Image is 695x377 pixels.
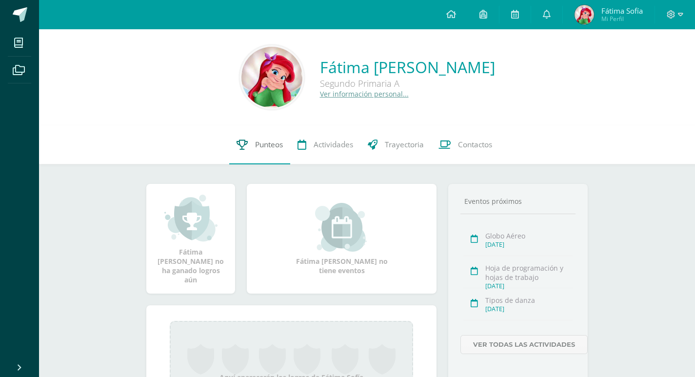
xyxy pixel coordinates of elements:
[241,47,302,108] img: 917b856616e648cb1c78ef397523f365.png
[460,335,588,354] a: Ver todas las actividades
[290,125,360,164] a: Actividades
[485,296,573,305] div: Tipos de danza
[320,57,495,78] a: Fátima [PERSON_NAME]
[458,139,492,150] span: Contactos
[485,305,573,313] div: [DATE]
[293,203,391,275] div: Fátima [PERSON_NAME] no tiene eventos
[485,282,573,290] div: [DATE]
[385,139,424,150] span: Trayectoria
[320,89,409,99] a: Ver información personal...
[575,5,594,24] img: cac2804403cdabb32a63b00d3c66ecdf.png
[229,125,290,164] a: Punteos
[320,78,495,89] div: Segundo Primaria A
[601,6,643,16] span: Fátima Sofía
[485,263,573,282] div: Hoja de programación y hojas de trabajo
[360,125,431,164] a: Trayectoria
[601,15,643,23] span: Mi Perfil
[431,125,499,164] a: Contactos
[485,240,573,249] div: [DATE]
[156,194,225,284] div: Fátima [PERSON_NAME] no ha ganado logros aún
[314,139,353,150] span: Actividades
[164,194,218,242] img: achievement_small.png
[460,197,576,206] div: Eventos próximos
[255,139,283,150] span: Punteos
[315,203,368,252] img: event_small.png
[485,231,573,240] div: Globo Aéreo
